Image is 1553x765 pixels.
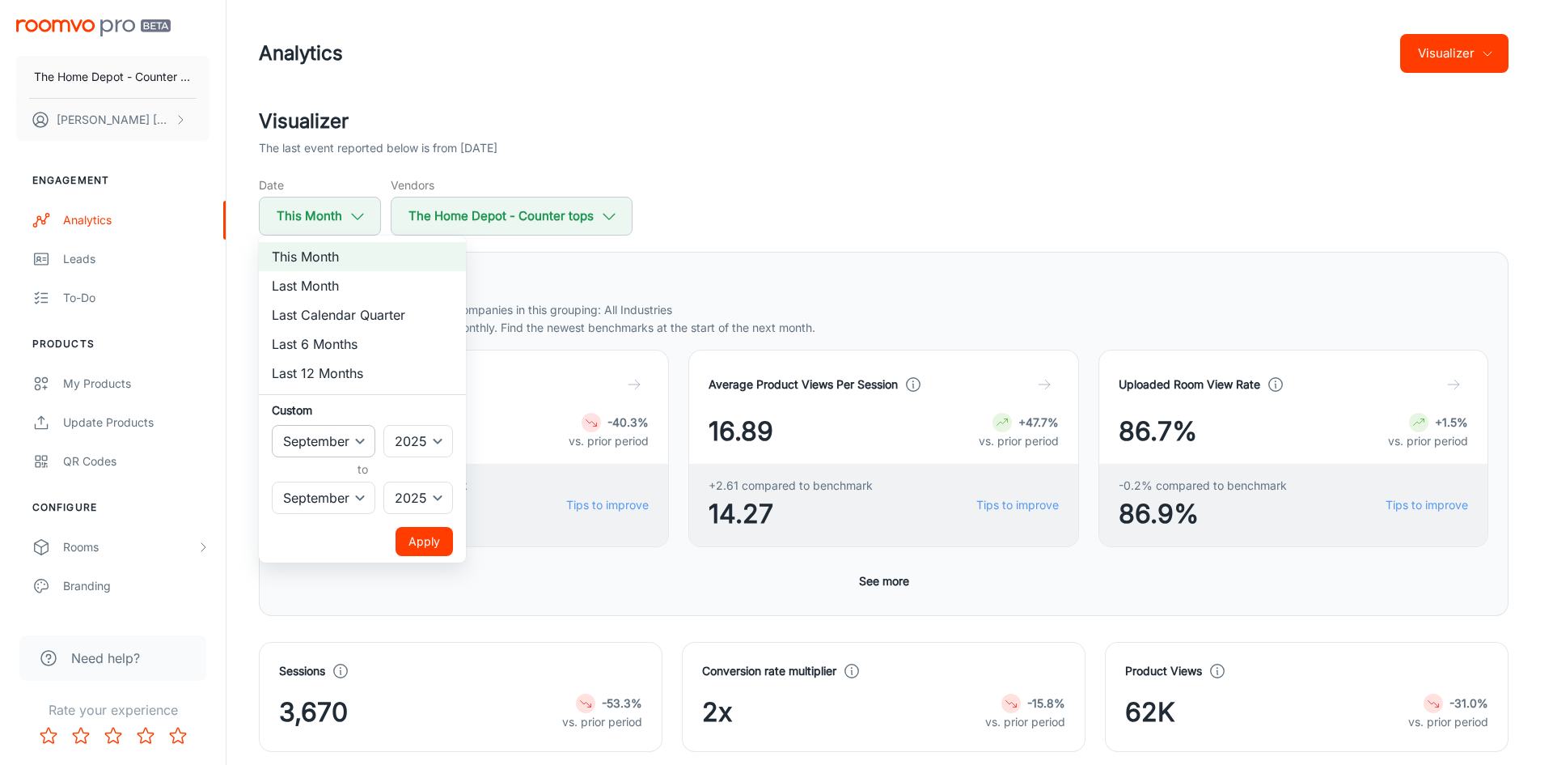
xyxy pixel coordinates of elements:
li: Last 6 Months [259,329,466,359]
li: Last 12 Months [259,359,466,388]
h6: Custom [272,402,453,419]
li: This Month [259,242,466,271]
h6: to [275,461,450,478]
button: Apply [396,527,453,556]
li: Last Calendar Quarter [259,300,466,329]
li: Last Month [259,271,466,300]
